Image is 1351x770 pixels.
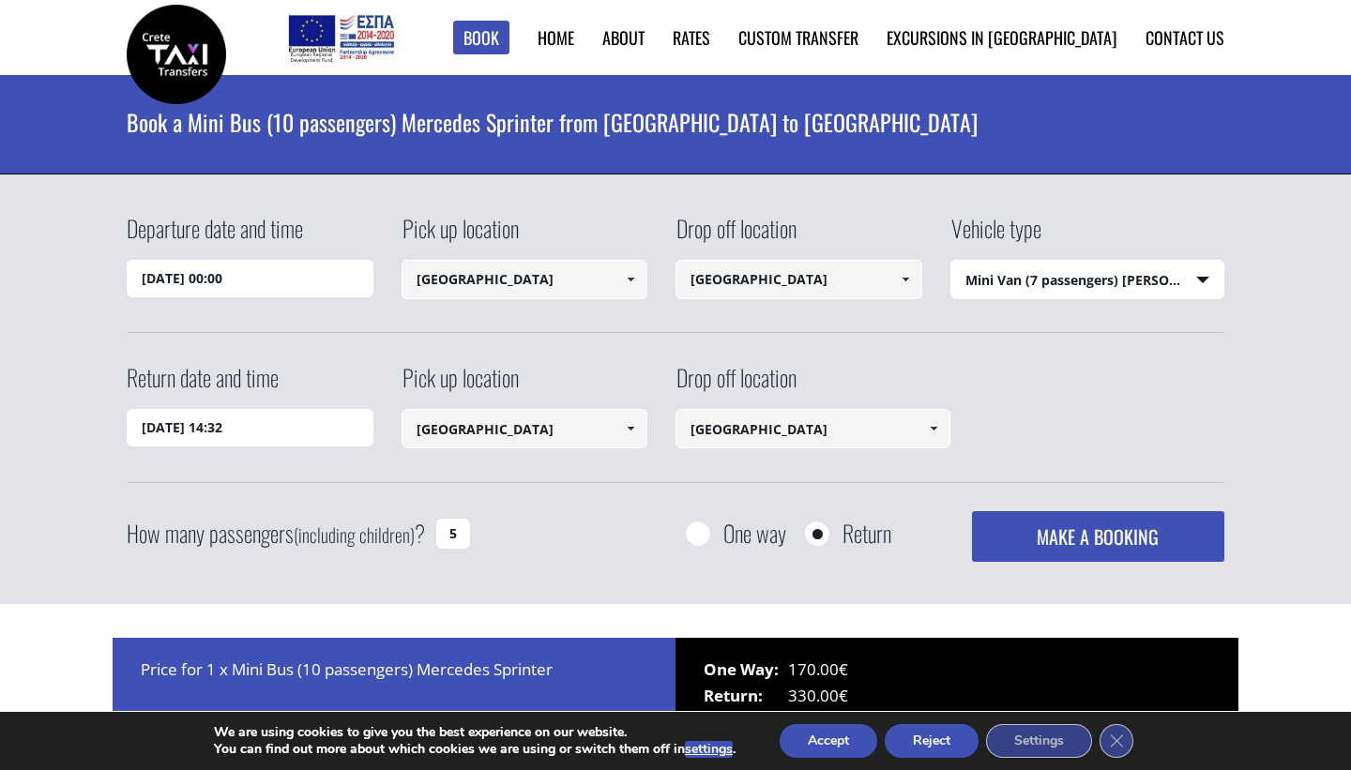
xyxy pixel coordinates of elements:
div: 170.00€ 330.00€ [675,638,1238,722]
a: Contact us [1146,25,1224,50]
label: Pick up location [402,212,519,260]
label: Departure date and time [127,212,303,260]
button: Settings [986,724,1092,758]
label: How many passengers ? [127,511,425,557]
div: Price for 1 x Mini Bus (10 passengers) Mercedes Sprinter [113,638,675,722]
img: e-bannersEUERDF180X90.jpg [285,9,397,66]
a: Show All Items [615,260,646,299]
span: One Way: [704,657,788,683]
button: Reject [885,724,979,758]
small: (including children) [294,521,415,549]
a: Show All Items [615,409,646,448]
a: Show All Items [918,409,949,448]
p: We are using cookies to give you the best experience on our website. [214,724,736,741]
a: Excursions in [GEOGRAPHIC_DATA] [887,25,1117,50]
label: Return date and time [127,361,279,409]
a: Book [453,21,509,55]
span: Mini Van (7 passengers) [PERSON_NAME] [951,261,1224,300]
a: Home [538,25,574,50]
p: You can find out more about which cookies we are using or switch them off in . [214,741,736,758]
input: Select drop-off location [675,409,950,448]
input: Select drop-off location [675,260,922,299]
label: Pick up location [402,361,519,409]
input: Select pickup location [402,260,648,299]
input: Select pickup location [402,409,648,448]
button: Close GDPR Cookie Banner [1100,724,1133,758]
button: settings [685,741,733,758]
label: Drop off location [675,361,797,409]
span: Return: [704,683,788,709]
a: Custom Transfer [738,25,858,50]
h1: Book a Mini Bus (10 passengers) Mercedes Sprinter from [GEOGRAPHIC_DATA] to [GEOGRAPHIC_DATA] [127,75,1224,169]
button: Accept [780,724,877,758]
label: One way [723,521,786,545]
label: Drop off location [675,212,797,260]
label: Vehicle type [950,212,1041,260]
img: Crete Taxi Transfers | Book a Mini Bus transfer from Chania airport to Rethymnon city | Crete Tax... [127,5,226,104]
a: Crete Taxi Transfers | Book a Mini Bus transfer from Chania airport to Rethymnon city | Crete Tax... [127,42,226,62]
a: About [602,25,645,50]
a: Rates [673,25,710,50]
a: Show All Items [889,260,920,299]
button: MAKE A BOOKING [972,511,1224,562]
label: Return [842,521,891,545]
